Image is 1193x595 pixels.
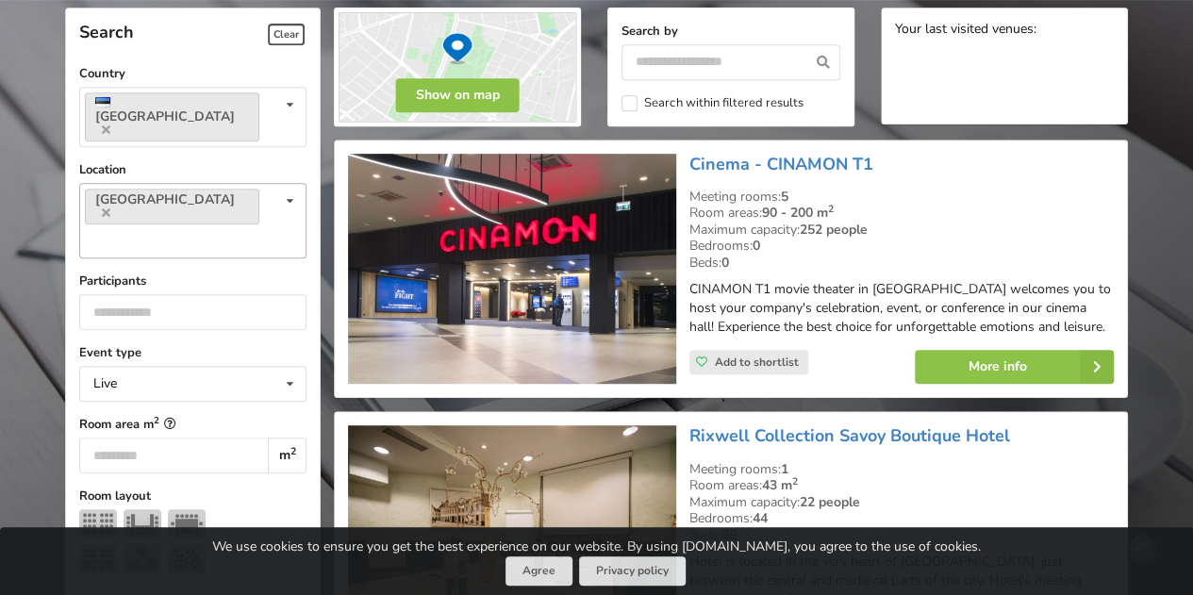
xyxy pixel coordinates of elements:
[721,254,729,272] strong: 0
[895,22,1114,40] div: Your last visited venues:
[689,238,1114,255] div: Bedrooms:
[154,414,159,426] sup: 2
[753,237,760,255] strong: 0
[689,222,1114,239] div: Maximum capacity:
[689,477,1114,494] div: Room areas:
[268,24,305,45] span: Clear
[762,204,834,222] strong: 90 - 200 m
[396,78,520,112] button: Show on map
[689,153,873,175] a: Cinema - CINAMON T1
[800,493,860,511] strong: 22 people
[689,494,1114,511] div: Maximum capacity:
[268,438,307,473] div: m
[689,205,1114,222] div: Room areas:
[579,556,686,586] a: Privacy policy
[79,272,307,290] label: Participants
[79,487,307,505] label: Room layout
[79,509,117,537] img: Theater
[348,154,675,385] img: Unusual venues | Tallinn | Cinema - CINAMON T1
[79,343,307,362] label: Event type
[828,202,834,216] sup: 2
[79,64,307,83] label: Country
[781,460,788,478] strong: 1
[334,8,581,126] img: Show on map
[721,526,737,544] strong: 88
[93,377,117,390] div: Live
[753,509,768,527] strong: 44
[689,255,1114,272] div: Beds:
[621,22,840,41] label: Search by
[689,280,1114,337] p: CINAMON T1 movie theater in [GEOGRAPHIC_DATA] welcomes you to host your company's celebration, ev...
[800,221,868,239] strong: 252 people
[505,556,572,586] button: Agree
[792,474,798,488] sup: 2
[781,188,788,206] strong: 5
[689,189,1114,206] div: Meeting rooms:
[85,189,259,224] a: [GEOGRAPHIC_DATA]
[79,160,307,179] label: Location
[85,92,259,141] a: [GEOGRAPHIC_DATA]
[689,510,1114,527] div: Bedrooms:
[689,461,1114,478] div: Meeting rooms:
[621,95,803,111] label: Search within filtered results
[79,21,134,43] span: Search
[762,476,798,494] strong: 43 m
[168,509,206,537] img: Boardroom
[124,509,161,537] img: U-shape
[715,355,799,370] span: Add to shortlist
[689,424,1010,447] a: Rixwell Collection Savoy Boutique Hotel
[79,415,307,434] label: Room area m
[915,350,1114,384] a: More info
[290,444,296,458] sup: 2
